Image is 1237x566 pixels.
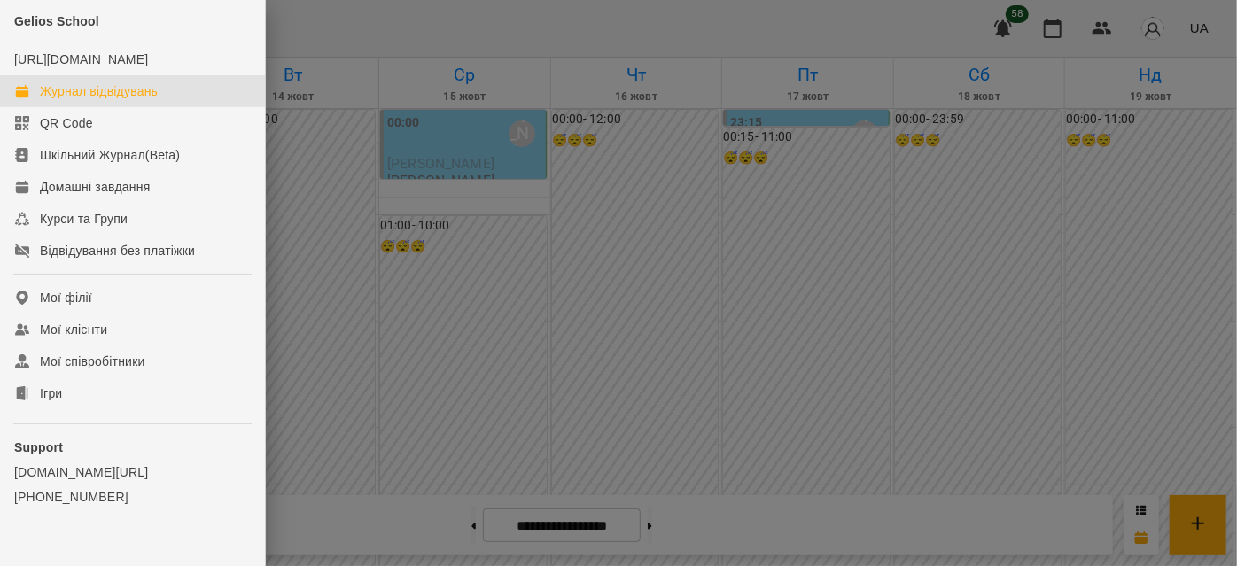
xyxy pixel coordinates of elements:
div: Ігри [40,384,62,402]
div: Курси та Групи [40,210,128,228]
div: Мої філії [40,289,92,306]
div: Домашні завдання [40,178,150,196]
div: Мої співробітники [40,353,145,370]
div: Шкільний Журнал(Beta) [40,146,180,164]
div: Журнал відвідувань [40,82,158,100]
div: Мої клієнти [40,321,107,338]
a: [PHONE_NUMBER] [14,488,251,506]
div: Відвідування без платіжки [40,242,195,260]
p: Support [14,438,251,456]
div: QR Code [40,114,93,132]
a: [DOMAIN_NAME][URL] [14,463,251,481]
span: Gelios School [14,14,99,28]
a: [URL][DOMAIN_NAME] [14,52,148,66]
